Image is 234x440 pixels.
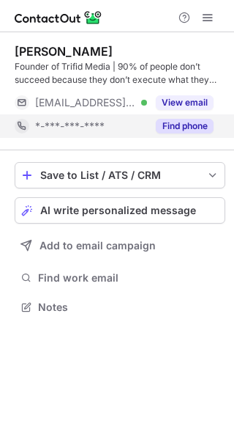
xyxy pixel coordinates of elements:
button: Reveal Button [156,119,214,133]
span: Find work email [38,271,219,285]
button: Find work email [15,268,225,288]
button: save-profile-one-click [15,162,225,188]
button: AI write personalized message [15,197,225,224]
div: Founder of Trifid Media | 90% of people don’t succeed because they don’t execute what they plan. ... [15,60,225,87]
span: Add to email campaign [39,240,156,252]
button: Reveal Button [156,95,214,110]
button: Notes [15,297,225,318]
img: ContactOut v5.3.10 [15,9,102,26]
button: Add to email campaign [15,232,225,259]
span: [EMAIL_ADDRESS][DOMAIN_NAME] [35,96,136,109]
span: Notes [38,301,219,314]
span: AI write personalized message [40,205,196,216]
div: [PERSON_NAME] [15,44,113,59]
div: Save to List / ATS / CRM [40,169,200,181]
